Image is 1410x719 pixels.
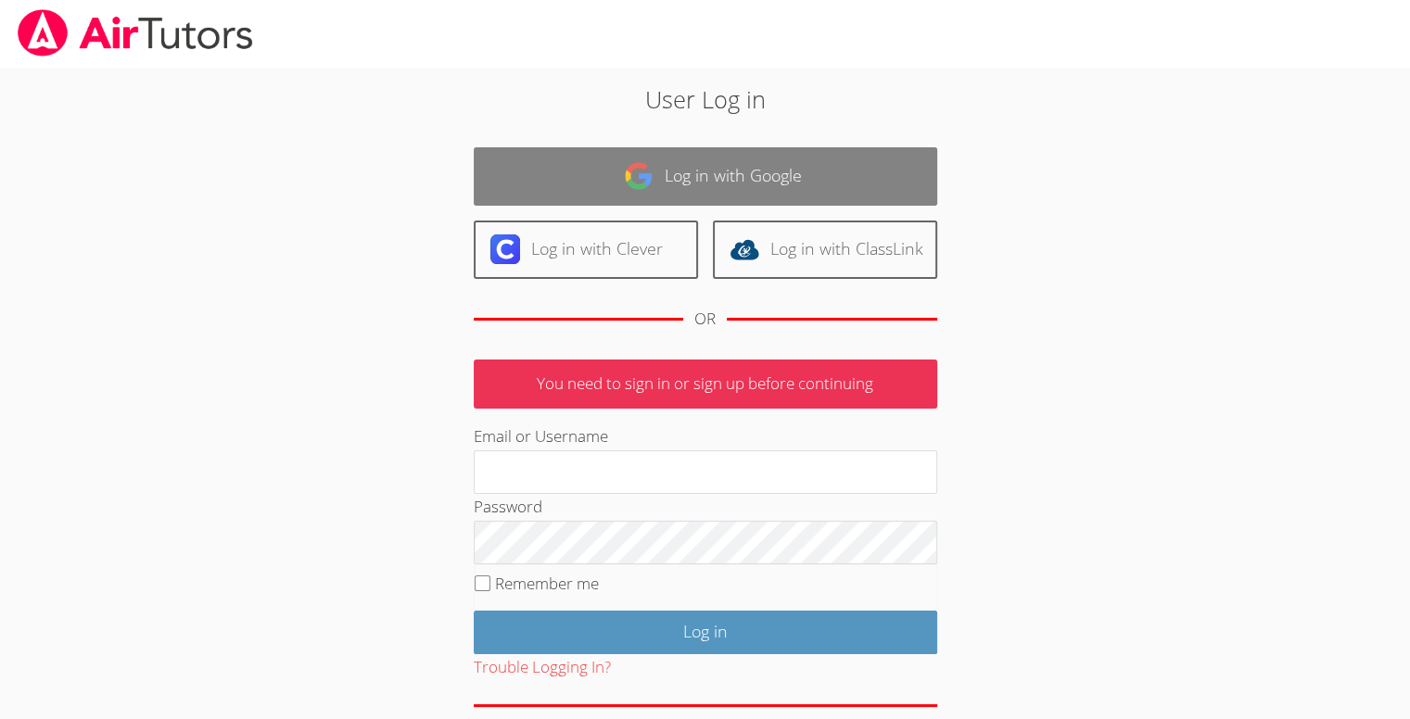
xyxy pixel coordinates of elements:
img: clever-logo-6eab21bc6e7a338710f1a6ff85c0baf02591cd810cc4098c63d3a4b26e2feb20.svg [490,234,520,264]
label: Email or Username [474,425,608,447]
img: classlink-logo-d6bb404cc1216ec64c9a2012d9dc4662098be43eaf13dc465df04b49fa7ab582.svg [730,234,759,264]
p: You need to sign in or sign up before continuing [474,359,937,409]
img: google-logo-50288ca7cdecda66e5e0955fdab243c47b7ad437acaf1139b6f446037453330a.svg [624,161,654,191]
button: Trouble Logging In? [474,654,611,681]
label: Password [474,496,542,517]
img: airtutors_banner-c4298cdbf04f3fff15de1276eac7730deb9818008684d7c2e4769d2f7ddbe033.png [16,9,255,57]
label: Remember me [495,573,599,594]
h2: User Log in [324,82,1086,117]
a: Log in with ClassLink [713,221,937,279]
a: Log in with Clever [474,221,698,279]
input: Log in [474,611,937,654]
a: Log in with Google [474,147,937,206]
div: OR [694,306,716,333]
